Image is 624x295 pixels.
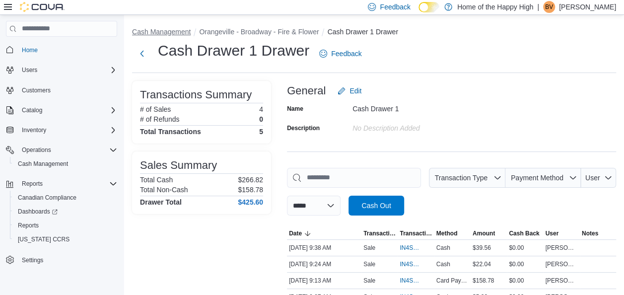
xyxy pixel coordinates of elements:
h6: # of Refunds [140,115,179,123]
button: Reports [18,178,47,190]
h4: Drawer Total [140,198,182,206]
p: | [537,1,539,13]
div: $0.00 [507,242,543,254]
h6: Total Non-Cash [140,186,188,194]
h3: Sales Summary [140,159,217,171]
span: IN4SFK-17597870 [400,244,422,252]
span: Cash Management [14,158,117,170]
span: $39.56 [473,244,491,252]
p: 4 [259,105,263,113]
div: $0.00 [507,275,543,287]
button: User [543,227,579,239]
button: Reports [2,177,121,191]
input: This is a search bar. As you type, the results lower in the page will automatically filter. [287,168,421,188]
span: Edit [349,86,361,96]
button: Cash Management [10,157,121,171]
div: [DATE] 9:13 AM [287,275,361,287]
button: Canadian Compliance [10,191,121,205]
div: No Description added [352,120,485,132]
nav: An example of EuiBreadcrumbs [132,27,616,39]
button: IN4SFK-17597830 [400,275,432,287]
span: Reports [14,220,117,231]
button: Users [18,64,41,76]
span: User [585,174,600,182]
span: Cash [436,260,450,268]
span: Inventory [18,124,117,136]
span: BV [545,1,553,13]
span: Date [289,229,302,237]
a: Reports [14,220,43,231]
span: $22.04 [473,260,491,268]
button: Home [2,43,121,57]
span: Dashboards [14,206,117,218]
button: Cash Drawer 1 Drawer [327,28,398,36]
button: Cash Back [507,227,543,239]
span: Notes [582,229,598,237]
span: [PERSON_NAME] [545,277,577,285]
a: Cash Management [14,158,72,170]
span: Operations [18,144,117,156]
span: Catalog [22,106,42,114]
span: [PERSON_NAME] [545,260,577,268]
p: [PERSON_NAME] [559,1,616,13]
button: Users [2,63,121,77]
button: IN4SFK-17597870 [400,242,432,254]
button: Catalog [2,103,121,117]
a: Canadian Compliance [14,192,80,204]
span: Users [18,64,117,76]
p: Home of the Happy High [457,1,533,13]
label: Description [287,124,320,132]
p: 0 [259,115,263,123]
a: Settings [18,254,47,266]
span: Settings [22,256,43,264]
span: Home [22,46,38,54]
p: Sale [363,260,375,268]
span: Card Payment [436,277,469,285]
h4: 5 [259,128,263,136]
span: Cash Back [509,229,539,237]
div: Benjamin Venning [543,1,555,13]
button: Operations [2,143,121,157]
button: Catalog [18,104,46,116]
h4: $425.60 [238,198,263,206]
h1: Cash Drawer 1 Drawer [158,41,309,61]
a: Dashboards [10,205,121,219]
span: Customers [22,86,51,94]
div: [DATE] 9:24 AM [287,258,361,270]
span: Cash Out [361,201,391,211]
a: [US_STATE] CCRS [14,233,73,245]
button: [US_STATE] CCRS [10,232,121,246]
div: $0.00 [507,258,543,270]
span: Inventory [22,126,46,134]
button: Transaction Type [429,168,505,188]
span: $158.78 [473,277,494,285]
a: Feedback [315,44,365,64]
h6: Total Cash [140,176,173,184]
span: Operations [22,146,51,154]
span: Cash Management [18,160,68,168]
div: Cash Drawer 1 [352,101,485,113]
span: Catalog [18,104,117,116]
div: [DATE] 9:38 AM [287,242,361,254]
h3: Transactions Summary [140,89,252,101]
button: Method [434,227,471,239]
p: Sale [363,244,375,252]
span: Reports [22,180,43,188]
h3: General [287,85,326,97]
span: Feedback [331,49,361,59]
span: Users [22,66,37,74]
button: Orangeville - Broadway - Fire & Flower [199,28,319,36]
span: Home [18,44,117,56]
span: Canadian Compliance [14,192,117,204]
span: Payment Method [511,174,563,182]
span: [PERSON_NAME] [545,244,577,252]
button: Amount [471,227,507,239]
button: User [581,168,616,188]
img: Cova [20,2,65,12]
span: Transaction Type [363,229,396,237]
span: Amount [473,229,495,237]
span: Reports [18,221,39,229]
label: Name [287,105,303,113]
button: Payment Method [505,168,581,188]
